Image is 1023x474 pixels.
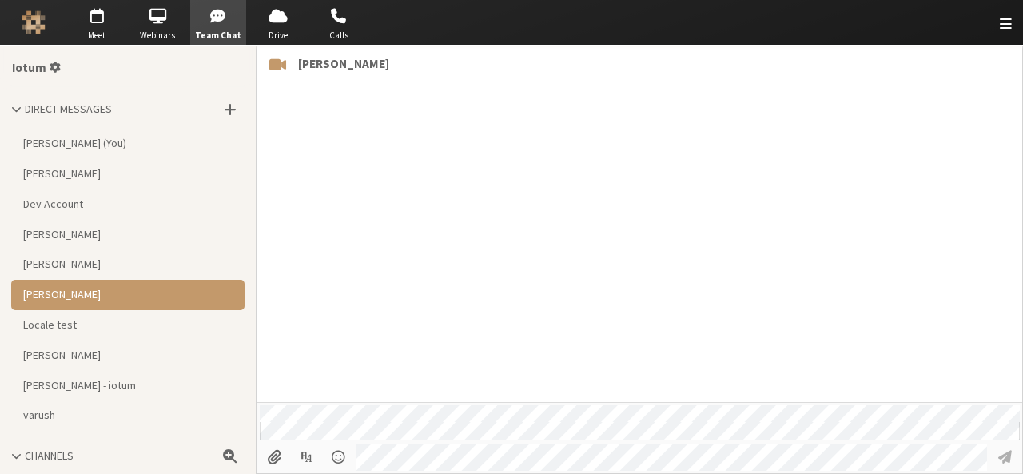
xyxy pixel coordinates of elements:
button: Dev Account [11,189,245,219]
span: Calls [311,29,367,42]
button: [PERSON_NAME] [11,280,245,310]
span: Drive [250,29,306,42]
button: Locale test [11,310,245,341]
span: Direct Messages [25,102,112,116]
button: Send message [990,444,1020,471]
span: Iotum [12,62,46,75]
button: [PERSON_NAME] [11,159,245,189]
button: Open menu [324,444,354,471]
span: Team Chat [190,29,246,42]
span: Meet [69,29,125,42]
button: [PERSON_NAME] - iotum [11,370,245,400]
button: [PERSON_NAME] [11,249,245,280]
button: [PERSON_NAME] (You) [11,129,245,159]
button: Settings [6,51,66,82]
button: Show formatting [292,444,321,471]
button: [PERSON_NAME] [11,340,245,370]
button: Start a meeting [261,46,294,82]
span: Channels [25,448,74,463]
span: Webinars [129,29,185,42]
span: [PERSON_NAME] [298,54,389,73]
button: [PERSON_NAME] [11,219,245,249]
img: Iotum [22,10,46,34]
button: varush [11,400,245,431]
